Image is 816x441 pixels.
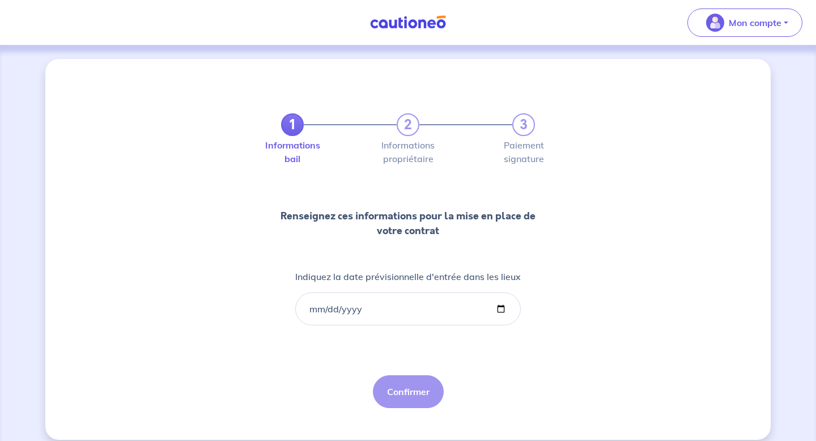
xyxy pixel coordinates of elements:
[687,9,802,37] button: illu_account_valid_menu.svgMon compte
[365,15,450,29] img: Cautioneo
[512,141,535,163] label: Paiement signature
[281,141,304,163] label: Informations bail
[729,16,781,29] p: Mon compte
[295,292,521,325] input: lease-signed-date-placeholder
[706,14,724,32] img: illu_account_valid_menu.svg
[397,141,419,163] label: Informations propriétaire
[295,270,521,283] p: Indiquez la date prévisionnelle d'entrée dans les lieux
[281,113,304,136] a: 1
[272,209,544,238] p: Renseignez ces informations pour la mise en place de votre contrat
